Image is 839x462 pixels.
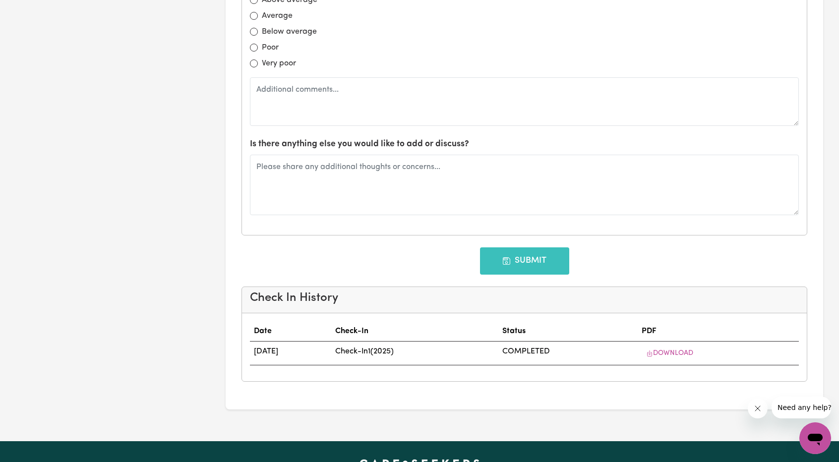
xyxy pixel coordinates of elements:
td: Check-In 1 ( 2025 ) [331,342,498,365]
button: Submit [480,247,569,274]
th: Status [498,321,638,342]
td: [DATE] [250,342,331,365]
label: Poor [262,42,279,54]
th: Check-In [331,321,498,342]
th: PDF [638,321,799,342]
iframe: Close message [748,399,768,418]
label: Very poor [262,58,296,69]
button: Download [642,346,698,361]
h4: Check In History [250,291,799,305]
span: Need any help? [6,7,60,15]
iframe: Message from company [772,397,831,418]
label: Average [262,10,293,22]
iframe: Button to launch messaging window [799,422,831,454]
label: Below average [262,26,317,38]
td: COMPLETED [498,342,638,365]
th: Date [250,321,331,342]
label: Is there anything else you would like to add or discuss? [250,138,469,151]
